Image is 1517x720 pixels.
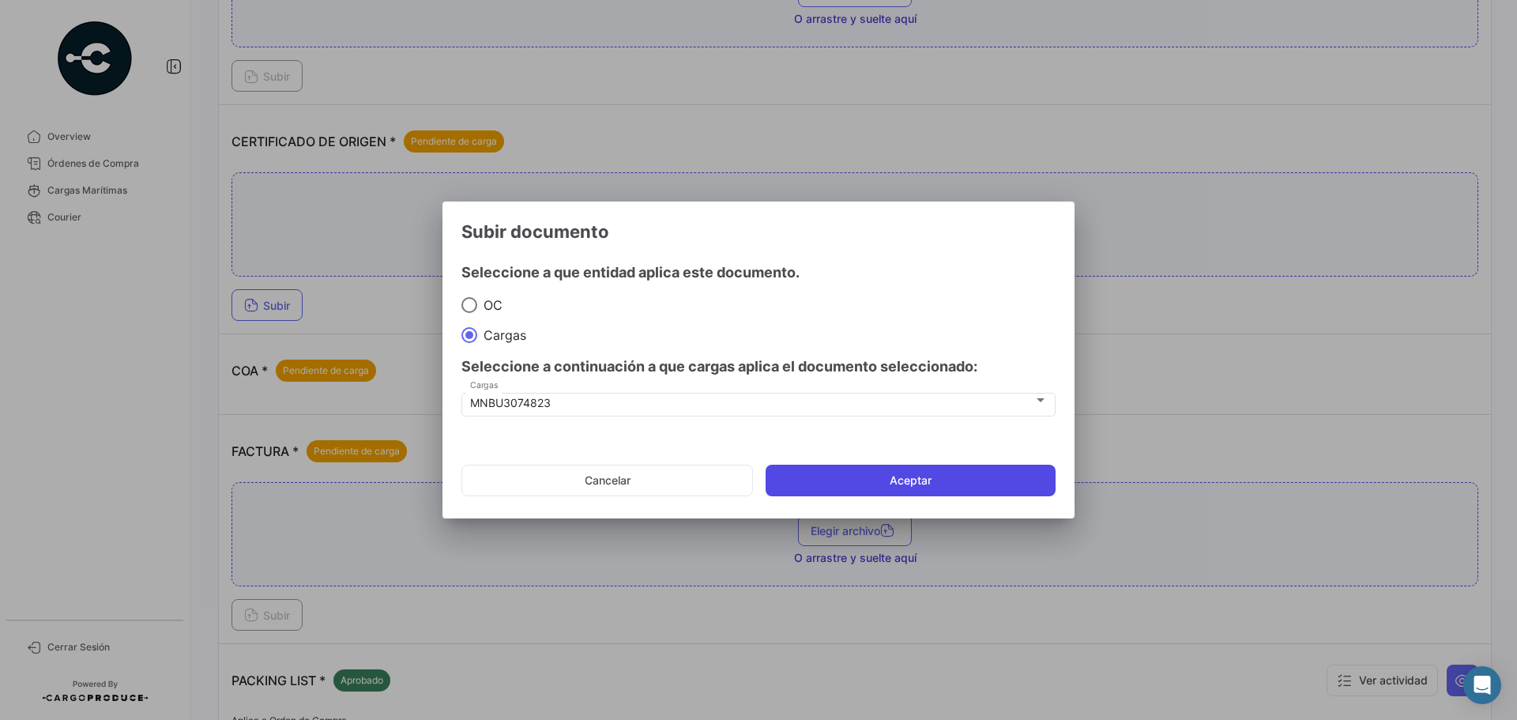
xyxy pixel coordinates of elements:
mat-select-trigger: MNBU3074823 [470,396,551,409]
span: OC [477,297,503,313]
span: Cargas [477,327,526,343]
h3: Subir documento [461,221,1056,243]
div: Abrir Intercom Messenger [1463,666,1501,704]
h4: Seleccione a que entidad aplica este documento. [461,262,1056,284]
button: Cancelar [461,465,753,496]
h4: Seleccione a continuación a que cargas aplica el documento seleccionado: [461,356,1056,378]
button: Aceptar [766,465,1056,496]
